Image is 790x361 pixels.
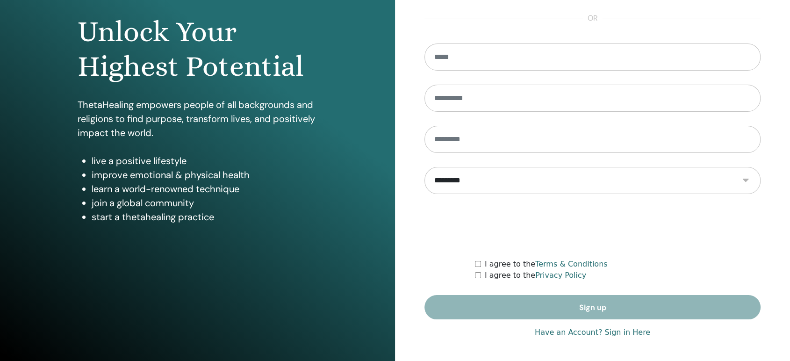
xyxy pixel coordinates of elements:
span: or [583,13,603,24]
li: improve emotional & physical health [92,168,317,182]
a: Privacy Policy [535,271,586,280]
p: ThetaHealing empowers people of all backgrounds and religions to find purpose, transform lives, a... [78,98,317,140]
label: I agree to the [485,259,608,270]
li: live a positive lifestyle [92,154,317,168]
h1: Unlock Your Highest Potential [78,14,317,84]
li: start a thetahealing practice [92,210,317,224]
li: join a global community [92,196,317,210]
iframe: reCAPTCHA [522,208,664,245]
label: I agree to the [485,270,586,281]
a: Have an Account? Sign in Here [535,327,650,338]
li: learn a world-renowned technique [92,182,317,196]
a: Terms & Conditions [535,260,607,268]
